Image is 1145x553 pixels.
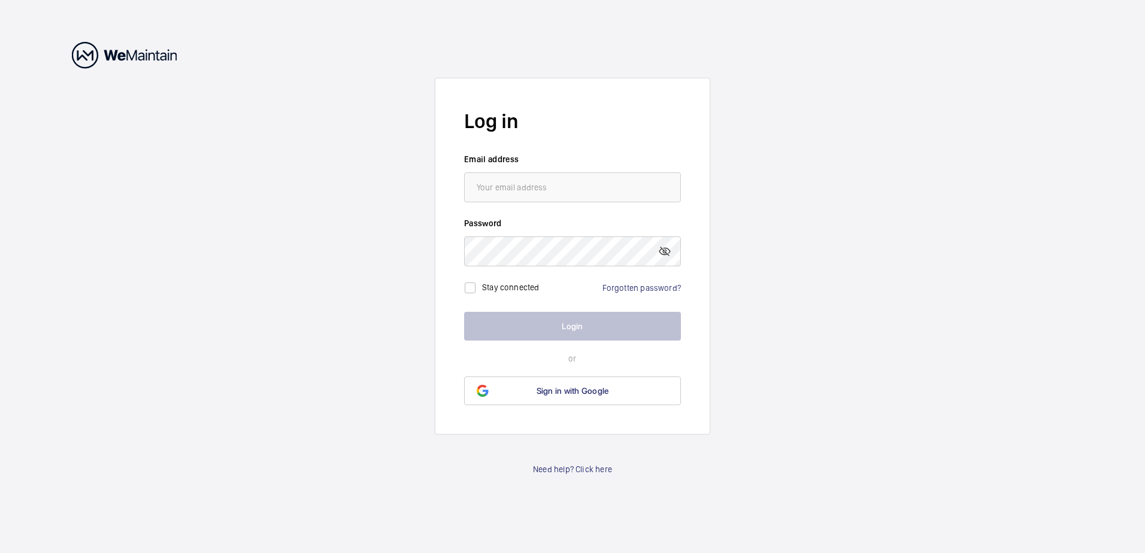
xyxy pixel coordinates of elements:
[537,386,609,396] span: Sign in with Google
[482,282,540,292] label: Stay connected
[464,312,681,341] button: Login
[464,107,681,135] h2: Log in
[464,353,681,364] p: or
[464,172,681,202] input: Your email address
[464,217,681,229] label: Password
[464,153,681,165] label: Email address
[602,283,681,293] a: Forgotten password?
[533,463,612,475] a: Need help? Click here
